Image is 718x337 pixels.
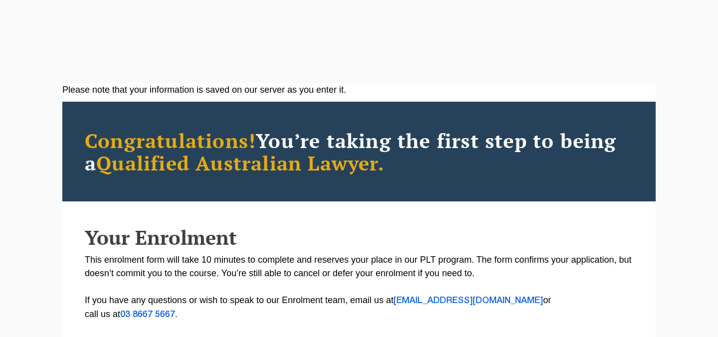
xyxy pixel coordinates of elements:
h2: Your Enrolment [85,226,633,248]
span: Qualified Australian Lawyer. [96,150,384,176]
h2: You’re taking the first step to being a [85,129,633,174]
a: 03 8667 5667 [120,311,175,319]
span: Congratulations! [85,127,256,154]
div: Please note that your information is saved on our server as you enter it. [62,83,656,97]
a: [EMAIL_ADDRESS][DOMAIN_NAME] [393,297,543,305]
p: This enrolment form will take 10 minutes to complete and reserves your place in our PLT program. ... [85,253,633,322]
